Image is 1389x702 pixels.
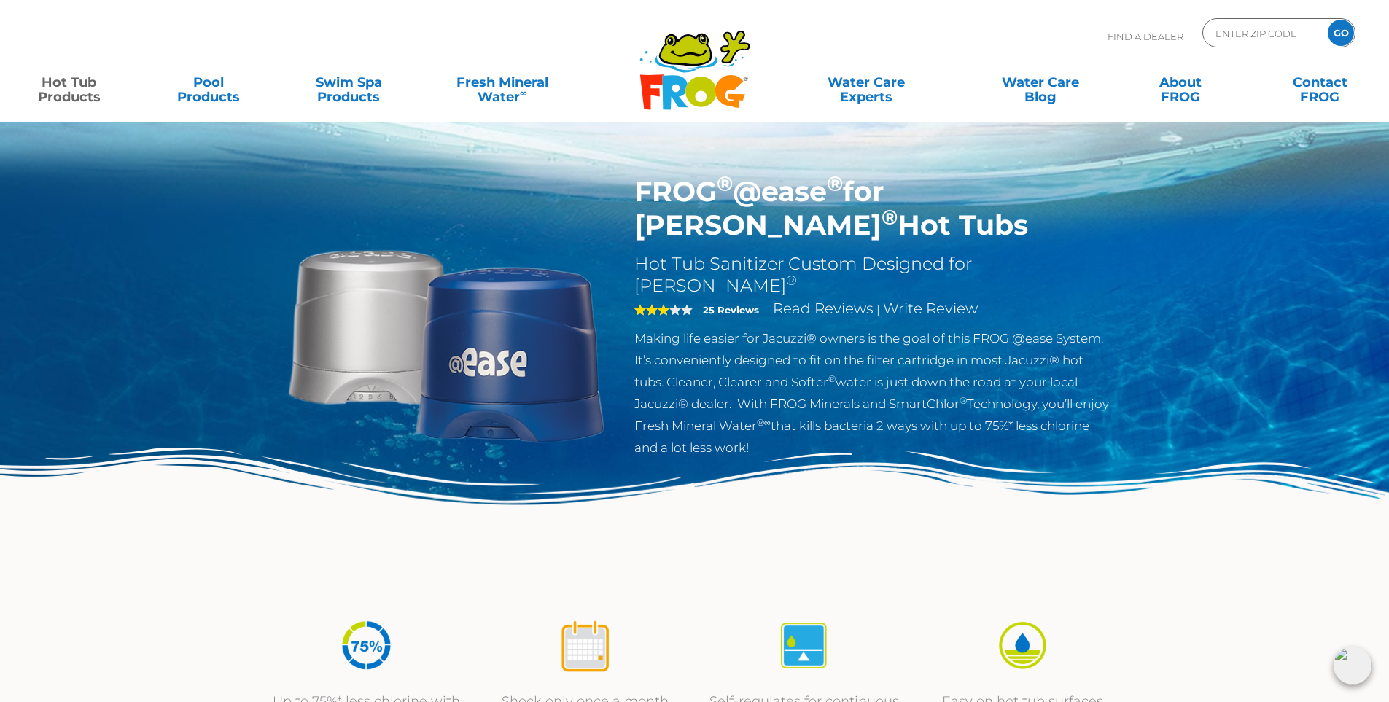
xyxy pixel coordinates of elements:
[882,204,898,230] sup: ®
[520,87,527,98] sup: ∞
[15,68,123,97] a: Hot TubProducts
[295,68,403,97] a: Swim SpaProducts
[778,68,954,97] a: Water CareExperts
[634,327,1110,459] p: Making life easier for Jacuzzi® owners is the goal of this FROG @ease System. It’s conveniently d...
[634,304,669,316] span: 3
[773,300,874,317] a: Read Reviews
[155,68,263,97] a: PoolProducts
[634,253,1110,297] h2: Hot Tub Sanitizer Custom Designed for [PERSON_NAME]
[1328,20,1354,46] input: GO
[995,618,1050,673] img: icon-atease-easy-on
[986,68,1094,97] a: Water CareBlog
[777,618,831,673] img: icon-atease-self-regulates
[434,68,570,97] a: Fresh MineralWater∞
[339,618,394,673] img: icon-atease-75percent-less
[634,175,1110,242] h1: FROG @ease for [PERSON_NAME] Hot Tubs
[828,373,836,384] sup: ®
[1108,18,1183,55] p: Find A Dealer
[1126,68,1234,97] a: AboutFROG
[960,395,967,406] sup: ®
[786,273,797,289] sup: ®
[757,417,771,428] sup: ®∞
[717,171,733,196] sup: ®
[279,175,613,509] img: Sundance-cartridges-2.png
[558,618,612,673] img: icon-atease-shock-once
[1266,68,1374,97] a: ContactFROG
[1334,647,1372,685] img: openIcon
[827,171,843,196] sup: ®
[883,300,978,317] a: Write Review
[876,303,880,316] span: |
[1214,23,1312,44] input: Zip Code Form
[703,304,759,316] strong: 25 Reviews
